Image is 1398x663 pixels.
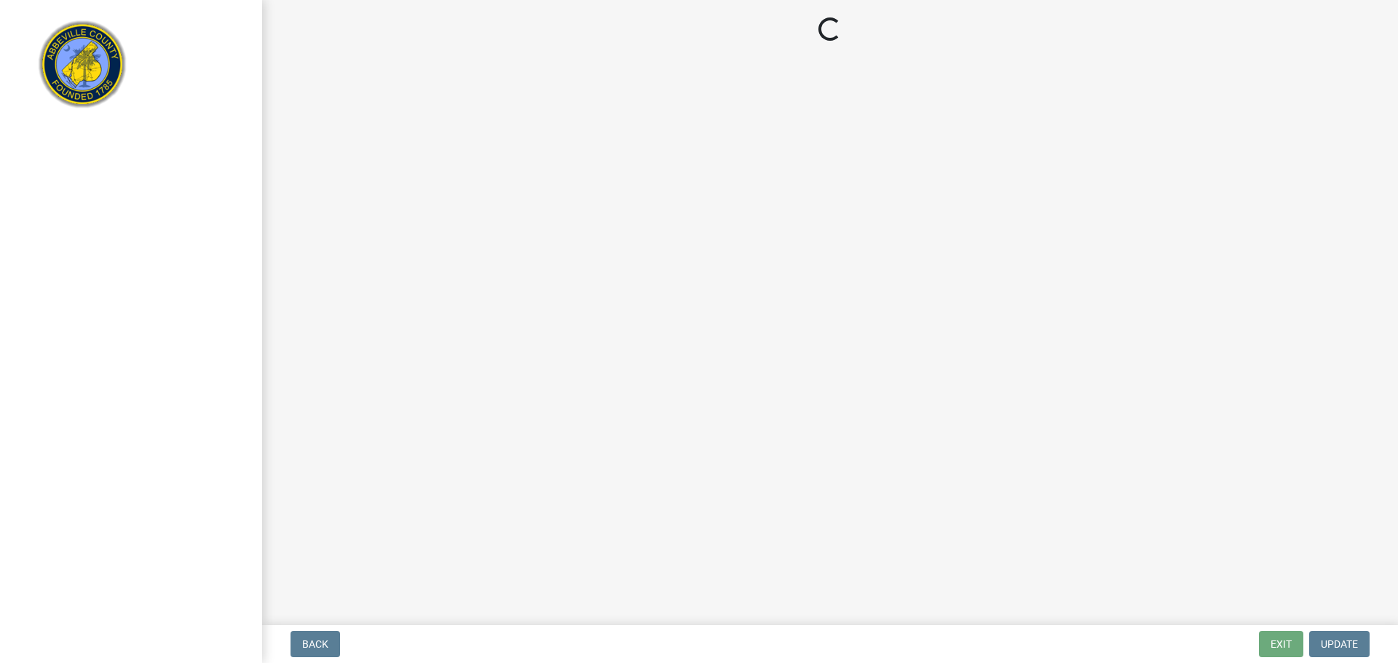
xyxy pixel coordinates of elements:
[302,638,328,650] span: Back
[1259,631,1303,657] button: Exit
[1309,631,1370,657] button: Update
[29,15,136,122] img: Abbeville County, South Carolina
[1321,638,1358,650] span: Update
[291,631,340,657] button: Back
